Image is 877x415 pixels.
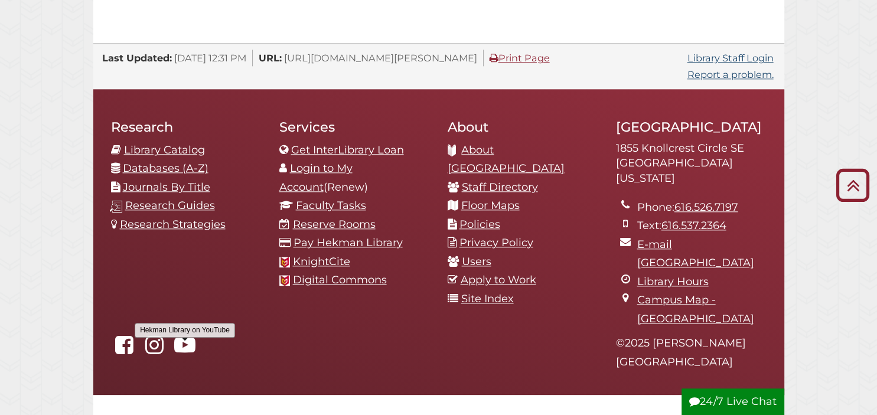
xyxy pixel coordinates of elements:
[490,52,550,64] a: Print Page
[616,334,767,371] p: © 2025 [PERSON_NAME][GEOGRAPHIC_DATA]
[296,199,366,212] a: Faculty Tasks
[448,119,598,135] h2: About
[294,236,403,249] a: Pay Hekman Library
[110,200,122,213] img: research-guides-icon-white_37x37.png
[637,293,754,325] a: Campus Map - [GEOGRAPHIC_DATA]
[674,201,738,214] a: 616.526.7197
[124,143,205,156] a: Library Catalog
[111,119,262,135] h2: Research
[459,218,500,231] a: Policies
[279,257,290,267] img: Calvin favicon logo
[174,52,246,64] span: [DATE] 12:31 PM
[293,255,350,268] a: KnightCite
[462,181,538,194] a: Staff Directory
[125,199,215,212] a: Research Guides
[291,143,404,156] a: Get InterLibrary Loan
[279,275,290,286] img: Calvin favicon logo
[637,275,709,288] a: Library Hours
[123,181,210,194] a: Journals By Title
[461,292,514,305] a: Site Index
[123,162,208,175] a: Databases (A-Z)
[171,342,198,355] a: Hekman Library on YouTube
[284,52,477,64] span: [URL][DOMAIN_NAME][PERSON_NAME]
[461,273,536,286] a: Apply to Work
[279,162,353,194] a: Login to My Account
[293,218,376,231] a: Reserve Rooms
[661,219,726,232] a: 616.537.2364
[120,218,226,231] a: Research Strategies
[293,273,387,286] a: Digital Commons
[111,342,138,355] a: Hekman Library on Facebook
[462,255,491,268] a: Users
[459,236,533,249] a: Privacy Policy
[637,217,767,236] li: Text:
[637,238,754,270] a: E-mail [GEOGRAPHIC_DATA]
[616,119,767,135] h2: [GEOGRAPHIC_DATA]
[637,198,767,217] li: Phone:
[832,175,874,195] a: Back to Top
[279,119,430,135] h2: Services
[259,52,282,64] span: URL:
[490,53,498,63] i: Print Page
[102,52,172,64] span: Last Updated:
[687,52,774,64] a: Library Staff Login
[687,68,774,80] a: Report a problem.
[461,199,520,212] a: Floor Maps
[279,159,430,197] li: (Renew)
[141,342,168,355] a: hekmanlibrary on Instagram
[135,323,235,338] div: Hekman Library on YouTube
[616,141,767,187] address: 1855 Knollcrest Circle SE [GEOGRAPHIC_DATA][US_STATE]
